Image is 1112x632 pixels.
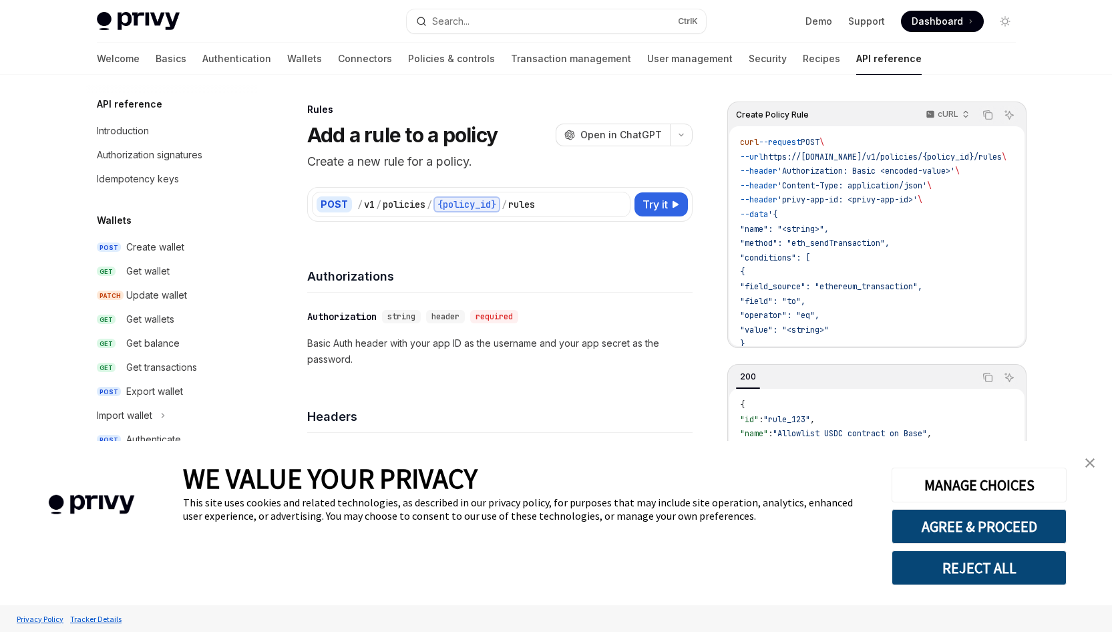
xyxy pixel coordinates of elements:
[777,180,927,191] span: 'Content-Type: application/json'
[20,476,163,534] img: company logo
[126,287,187,303] div: Update wallet
[918,194,922,205] span: \
[97,315,116,325] span: GET
[126,432,181,448] div: Authenticate
[556,124,670,146] button: Open in ChatGPT
[508,198,535,211] div: rules
[86,404,257,428] button: Toggle Import wallet section
[740,238,890,249] span: "method": "eth_sendTransaction",
[13,607,67,631] a: Privacy Policy
[740,339,745,349] span: }
[126,239,184,255] div: Create wallet
[759,137,801,148] span: --request
[647,43,733,75] a: User management
[642,196,668,212] span: Try it
[86,379,257,404] a: POSTExport wallet
[307,310,377,323] div: Authorization
[97,243,121,253] span: POST
[97,363,116,373] span: GET
[86,355,257,379] a: GETGet transactions
[1000,106,1018,124] button: Ask AI
[740,296,805,307] span: "field": "to",
[763,414,810,425] span: "rule_123"
[777,166,955,176] span: 'Authorization: Basic <encoded-value>'
[97,123,149,139] div: Introduction
[97,171,179,187] div: Idempotency keys
[736,110,809,120] span: Create Policy Rule
[979,369,996,386] button: Copy the contents from the code block
[1002,152,1006,162] span: \
[97,339,116,349] span: GET
[307,267,693,285] h4: Authorizations
[357,198,363,211] div: /
[994,11,1016,32] button: Toggle dark mode
[86,259,257,283] a: GETGet wallet
[202,43,271,75] a: Authentication
[86,167,257,191] a: Idempotency keys
[183,496,872,522] div: This site uses cookies and related technologies, as described in our privacy policy, for purposes...
[740,194,777,205] span: --header
[740,281,922,292] span: "field_source": "ethereum_transaction",
[892,550,1067,585] button: REJECT ALL
[126,383,183,400] div: Export wallet
[740,152,763,162] span: --url
[1077,450,1103,476] a: close banner
[768,209,777,220] span: '{
[740,428,768,439] span: "name"
[156,43,186,75] a: Basics
[511,43,631,75] a: Transaction management
[740,400,745,410] span: {
[97,291,124,301] span: PATCH
[383,198,425,211] div: policies
[803,43,840,75] a: Recipes
[97,267,116,277] span: GET
[67,607,125,631] a: Tracker Details
[979,106,996,124] button: Copy the contents from the code block
[740,224,829,234] span: "name": "<string>",
[431,311,459,322] span: header
[810,414,815,425] span: ,
[805,15,832,28] a: Demo
[86,119,257,143] a: Introduction
[1085,458,1095,468] img: close banner
[678,16,698,27] span: Ctrl K
[126,335,180,351] div: Get balance
[740,414,759,425] span: "id"
[848,15,885,28] a: Support
[86,428,257,452] a: POSTAuthenticate
[892,468,1067,502] button: MANAGE CHOICES
[126,263,170,279] div: Get wallet
[97,96,162,112] h5: API reference
[317,196,352,212] div: POST
[819,137,824,148] span: \
[927,428,932,439] span: ,
[736,369,760,385] div: 200
[376,198,381,211] div: /
[901,11,984,32] a: Dashboard
[307,123,498,147] h1: Add a rule to a policy
[912,15,963,28] span: Dashboard
[759,414,763,425] span: :
[1000,369,1018,386] button: Ask AI
[763,152,1002,162] span: https://[DOMAIN_NAME]/v1/policies/{policy_id}/rules
[427,198,432,211] div: /
[97,12,180,31] img: light logo
[740,325,829,335] span: "value": "<string>"
[97,435,121,445] span: POST
[938,109,958,120] p: cURL
[97,43,140,75] a: Welcome
[97,147,202,163] div: Authorization signatures
[927,180,932,191] span: \
[740,310,819,321] span: "operator": "eq",
[97,408,152,424] div: Import wallet
[634,192,688,216] button: Try it
[749,43,787,75] a: Security
[502,198,507,211] div: /
[856,43,922,75] a: API reference
[433,196,500,212] div: {policy_id}
[287,43,322,75] a: Wallets
[740,267,745,277] span: {
[801,137,819,148] span: POST
[955,166,960,176] span: \
[86,331,257,355] a: GETGet balance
